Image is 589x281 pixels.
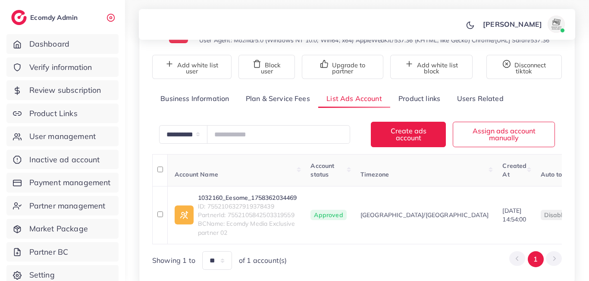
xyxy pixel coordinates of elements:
span: [DATE] 14:54:00 [502,207,526,223]
span: User management [29,131,96,142]
a: Payment management [6,173,119,193]
span: Payment management [29,177,111,188]
button: Go to page 1 [528,251,544,267]
button: Assign ads account manually [453,122,555,147]
img: avatar [548,16,565,33]
a: Product Links [6,104,119,123]
span: [GEOGRAPHIC_DATA]/[GEOGRAPHIC_DATA] [360,211,489,219]
p: [PERSON_NAME] [483,19,542,29]
span: of 1 account(s) [239,256,287,265]
span: ID: 7552106327919378439 [198,202,297,211]
span: Account Name [175,170,218,178]
a: Market Package [6,219,119,239]
span: Market Package [29,223,88,234]
ul: Pagination [509,251,562,267]
button: Add white list user [152,55,232,79]
button: Add white list block [390,55,473,79]
a: Plan & Service Fees [238,89,318,108]
a: 1032160_Eesome_1758362034469 [198,193,297,202]
span: Inactive ad account [29,154,100,165]
span: Dashboard [29,38,69,50]
a: Users Related [448,89,511,108]
span: Approved [310,210,346,220]
a: logoEcomdy Admin [11,10,80,25]
a: Review subscription [6,80,119,100]
h2: Ecomdy Admin [30,13,80,22]
a: Partner management [6,196,119,216]
span: Showing 1 to [152,256,195,265]
a: Business Information [152,89,238,108]
a: Verify information [6,57,119,77]
img: logo [11,10,27,25]
span: Partner BC [29,246,69,258]
span: Auto top-up [541,170,576,178]
span: Review subscription [29,85,101,96]
span: Setting [29,269,55,281]
img: ic-ad-info.7fc67b75.svg [175,205,194,224]
span: PartnerId: 7552105842503319559 [198,211,297,219]
span: Timezone [360,170,389,178]
a: Product links [390,89,448,108]
a: User management [6,126,119,146]
button: Upgrade to partner [302,55,383,79]
button: Block user [238,55,295,79]
span: Account status [310,162,334,178]
span: Product Links [29,108,78,119]
a: List Ads Account [318,89,390,108]
span: Verify information [29,62,92,73]
a: [PERSON_NAME]avatar [478,16,568,33]
span: Partner management [29,200,106,212]
span: Created At [502,162,526,178]
a: Dashboard [6,34,119,54]
span: disable [544,211,566,219]
a: Partner BC [6,242,119,262]
button: Disconnect tiktok [486,55,562,79]
span: BCName: Ecomdy Media Exclusive partner 02 [198,219,297,237]
a: Inactive ad account [6,150,119,170]
button: Create ads account [371,122,446,147]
